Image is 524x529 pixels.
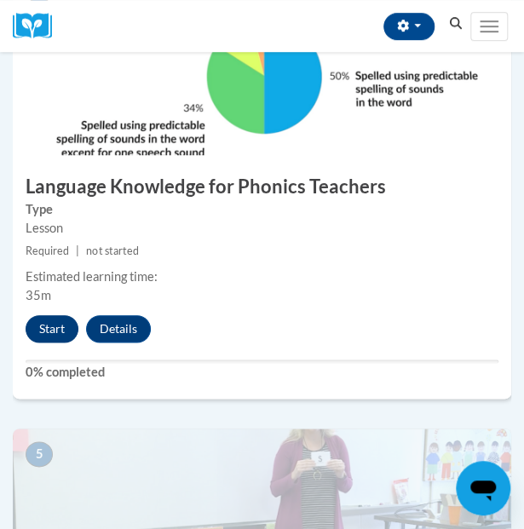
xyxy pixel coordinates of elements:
span: | [76,244,79,257]
iframe: Button to launch messaging window [456,461,510,515]
button: Details [86,315,151,342]
a: Cox Campus [13,13,64,39]
label: Type [26,200,498,219]
button: Account Settings [383,13,435,40]
span: 5 [26,441,53,467]
img: Logo brand [13,13,64,39]
label: 0% completed [26,363,498,382]
button: Start [26,315,78,342]
h3: Language Knowledge for Phonics Teachers [13,174,511,200]
span: not started [86,244,138,257]
div: Estimated learning time: [26,267,498,286]
span: 35m [26,288,51,302]
span: Required [26,244,69,257]
button: Search [443,14,469,34]
div: Lesson [26,219,498,238]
